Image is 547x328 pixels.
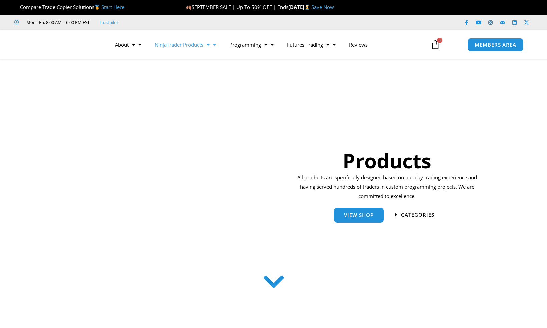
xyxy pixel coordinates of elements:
[15,5,20,10] img: 🏆
[288,4,311,10] strong: [DATE]
[99,18,118,26] a: Trustpilot
[14,4,124,10] span: Compare Trade Copier Solutions
[101,4,124,10] a: Start Here
[295,147,479,175] h1: Products
[108,37,148,52] a: About
[25,18,90,26] span: Mon - Fri: 8:00 AM – 6:00 PM EST
[334,208,384,223] a: View Shop
[82,93,259,262] img: ProductsSection scaled | Affordable Indicators – NinjaTrader
[295,173,479,201] p: All products are specifically designed based on our day trading experience and having served hund...
[24,33,95,57] img: LogoAI | Affordable Indicators – NinjaTrader
[437,38,442,43] span: 0
[148,37,223,52] a: NinjaTrader Products
[344,213,374,218] span: View Shop
[95,5,100,10] img: 🥇
[468,38,523,52] a: MEMBERS AREA
[342,37,374,52] a: Reviews
[311,4,334,10] a: Save Now
[280,37,342,52] a: Futures Trading
[186,5,191,10] img: 🍂
[305,5,310,10] img: ⌛
[395,212,434,217] a: categories
[401,212,434,217] span: categories
[223,37,280,52] a: Programming
[186,4,288,10] span: SEPTEMBER SALE | Up To 50% OFF | Ends
[475,42,516,47] span: MEMBERS AREA
[108,37,423,52] nav: Menu
[421,35,450,54] a: 0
